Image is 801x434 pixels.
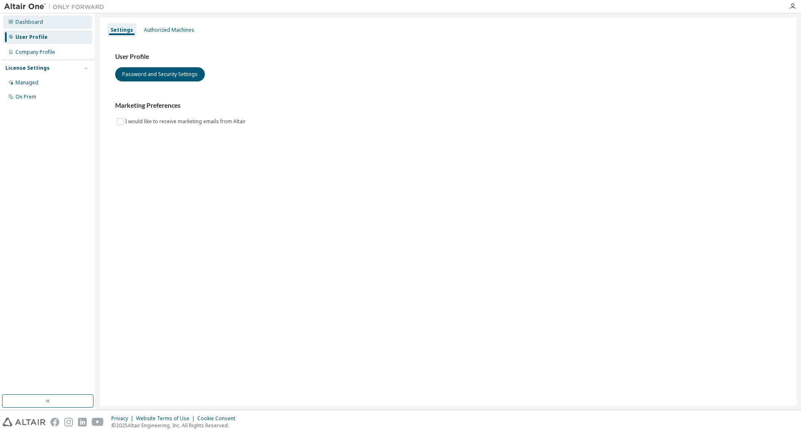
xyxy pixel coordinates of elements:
[111,422,240,429] p: © 2025 Altair Engineering, Inc. All Rights Reserved.
[115,67,205,81] button: Password and Security Settings
[115,102,782,110] h3: Marketing Preferences
[15,94,36,100] div: On Prem
[64,418,73,426] img: instagram.svg
[197,415,240,422] div: Cookie Consent
[15,49,55,56] div: Company Profile
[15,19,43,25] div: Dashboard
[5,65,50,71] div: License Settings
[111,27,133,33] div: Settings
[92,418,104,426] img: youtube.svg
[115,53,782,61] h3: User Profile
[125,117,247,127] label: I would like to receive marketing emails from Altair
[15,34,48,41] div: User Profile
[136,415,197,422] div: Website Terms of Use
[3,418,45,426] img: altair_logo.svg
[78,418,87,426] img: linkedin.svg
[144,27,194,33] div: Authorized Machines
[15,79,38,86] div: Managed
[50,418,59,426] img: facebook.svg
[4,3,108,11] img: Altair One
[111,415,136,422] div: Privacy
